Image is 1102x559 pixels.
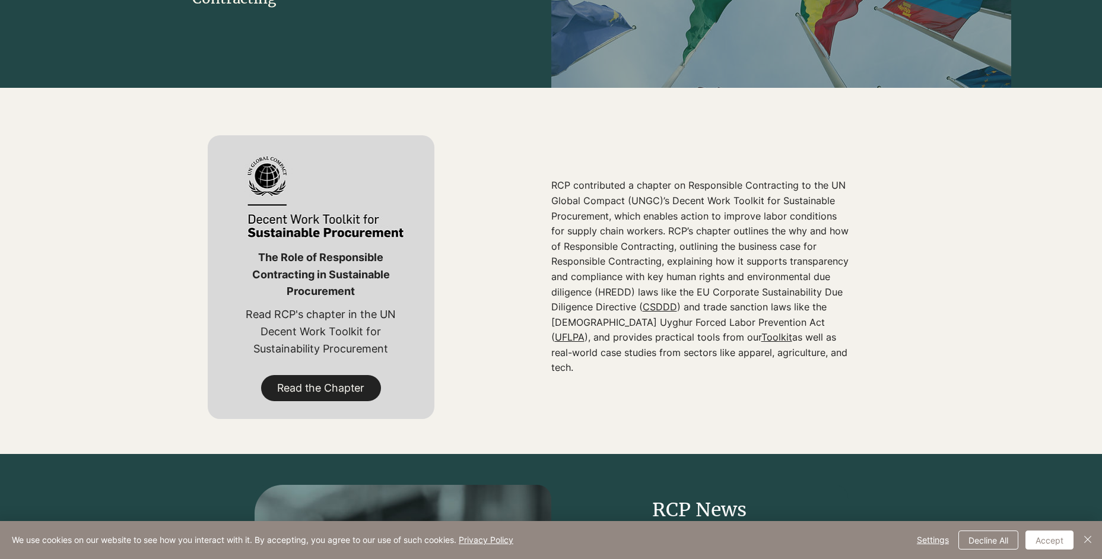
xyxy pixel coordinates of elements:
button: Close [1081,531,1095,550]
img: UNGC_decent_work_logo_edited.jpg [230,154,411,243]
button: Accept [1025,531,1074,550]
a: Read the Chapter [261,375,381,401]
span: We use cookies on our website to see how you interact with it. By accepting, you agree to our use... [12,535,513,545]
a: Privacy Policy [459,535,513,545]
span: Settings [917,531,949,549]
span: Read RCP's chapter in the UN Decent Work Toolkit for Sustainability Procurement [246,308,396,355]
p: RCP contributed a chapter on Responsible Contracting to the UN Global Compact (UNGC)’s Decent Wor... [551,178,850,376]
button: Decline All [958,531,1018,550]
h2: RCP News [580,497,820,523]
img: Close [1081,532,1095,547]
span: The Role of Responsible Contracting in Sustainable Procurement [252,251,390,298]
a: UFLPA [555,331,585,343]
span: Read the Chapter [277,381,364,396]
a: CSDDD [643,301,677,313]
a: Toolkit [761,331,792,343]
